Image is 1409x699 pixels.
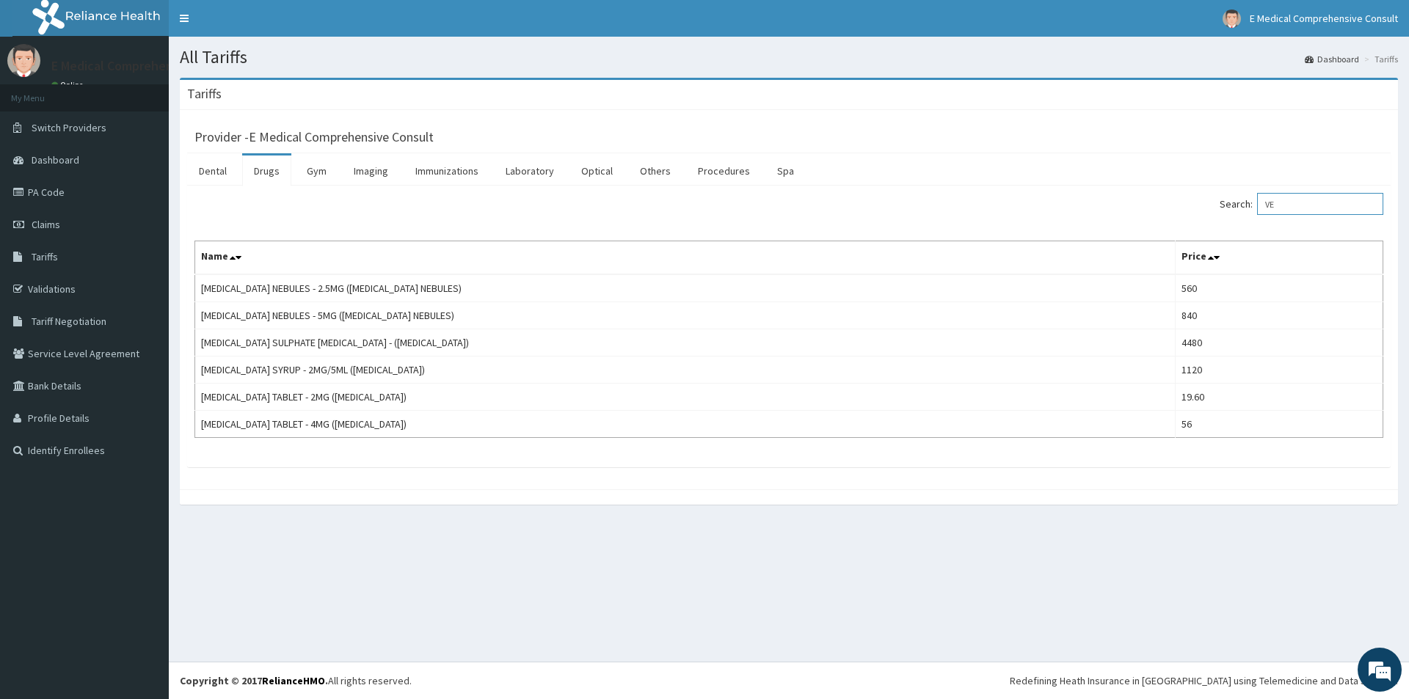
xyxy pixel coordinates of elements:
a: Dental [187,155,239,186]
textarea: Type your message and hit 'Enter' [7,400,280,452]
td: 840 [1175,302,1383,329]
td: [MEDICAL_DATA] TABLET - 2MG ([MEDICAL_DATA]) [195,384,1176,411]
td: [MEDICAL_DATA] NEBULES - 2.5MG ([MEDICAL_DATA] NEBULES) [195,274,1176,302]
span: Dashboard [32,153,79,166]
a: Online [51,80,87,90]
span: E Medical Comprehensive Consult [1250,12,1398,25]
li: Tariffs [1361,53,1398,65]
td: [MEDICAL_DATA] TABLET - 4MG ([MEDICAL_DATA]) [195,411,1176,438]
a: RelianceHMO [262,674,325,687]
label: Search: [1220,193,1383,215]
div: Minimize live chat window [241,7,276,43]
td: [MEDICAL_DATA] SYRUP - 2MG/5ML ([MEDICAL_DATA]) [195,356,1176,384]
td: [MEDICAL_DATA] SULPHATE [MEDICAL_DATA] - ([MEDICAL_DATA]) [195,329,1176,356]
img: d_794563401_company_1708531726252_794563401 [27,73,59,110]
span: Tariff Negotiation [32,315,106,328]
a: Laboratory [494,155,566,186]
td: [MEDICAL_DATA] NEBULES - 5MG ([MEDICAL_DATA] NEBULES) [195,302,1176,329]
div: Chat with us now [76,82,247,101]
footer: All rights reserved. [169,662,1409,699]
p: E Medical Comprehensive Consult [51,59,243,73]
span: Tariffs [32,250,58,263]
td: 560 [1175,274,1383,302]
img: User Image [1223,10,1241,28]
th: Name [195,241,1176,275]
a: Imaging [342,155,400,186]
div: Redefining Heath Insurance in [GEOGRAPHIC_DATA] using Telemedicine and Data Science! [1010,673,1398,688]
a: Dashboard [1305,53,1359,65]
span: We're online! [85,185,203,333]
h1: All Tariffs [180,48,1398,67]
input: Search: [1257,193,1383,215]
h3: Tariffs [187,87,222,100]
td: 1120 [1175,356,1383,384]
a: Optical [569,155,625,186]
a: Procedures [686,155,762,186]
a: Drugs [242,155,291,186]
h3: Provider - E Medical Comprehensive Consult [194,131,434,144]
a: Others [628,155,682,186]
a: Spa [765,155,806,186]
a: Gym [295,155,338,186]
td: 56 [1175,411,1383,438]
span: Claims [32,218,60,231]
strong: Copyright © 2017 . [180,674,328,687]
td: 19.60 [1175,384,1383,411]
span: Switch Providers [32,121,106,134]
th: Price [1175,241,1383,275]
a: Immunizations [404,155,490,186]
td: 4480 [1175,329,1383,356]
img: User Image [7,44,40,77]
